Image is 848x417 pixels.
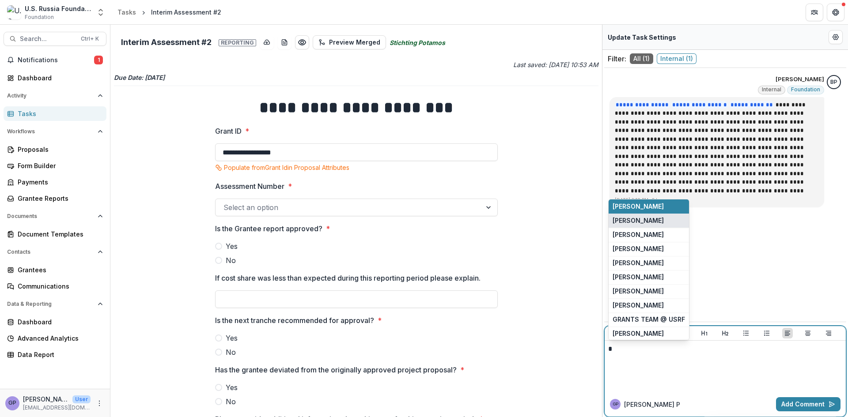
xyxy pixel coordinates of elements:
div: Interim Assessment #2 [151,8,221,17]
span: No [226,347,236,357]
button: [PERSON_NAME] [609,256,689,270]
div: Grantees [18,265,99,274]
button: [PERSON_NAME] [609,242,689,256]
span: Foundation [791,86,820,93]
button: Preview Merged [313,35,386,49]
a: Communications [4,279,106,293]
button: Open entity switcher [95,4,107,21]
span: Documents [7,213,94,219]
p: [EMAIL_ADDRESS][DOMAIN_NAME] [23,404,91,412]
p: Is the next tranche recommended for approval? [215,315,374,326]
span: 1 [94,56,103,64]
i: Stichting Potamos [390,38,445,47]
p: Has the grantee deviated from the originally approved project proposal? [215,364,457,375]
span: Search... [20,35,76,43]
span: Internal ( 1 ) [657,53,697,64]
nav: breadcrumb [114,6,225,19]
p: Last saved: [DATE] 10:53 AM [358,60,599,69]
button: [PERSON_NAME] [609,327,689,341]
p: If cost share was less than expected during this reporting period please explain. [215,273,481,283]
a: Dashboard [4,71,106,85]
button: [PERSON_NAME] [609,270,689,284]
span: Internal [762,86,781,93]
span: No [226,396,236,407]
button: Notifications1 [4,53,106,67]
p: Assessment Number [215,181,284,192]
span: All ( 1 ) [630,53,653,64]
button: Align Right [823,328,834,338]
div: Data Report [18,350,99,359]
p: [PERSON_NAME] P [624,400,680,409]
p: [DATE] 2:18 PM • 3 hours ago [615,197,819,203]
button: Get Help [827,4,844,21]
div: Proposals [18,145,99,154]
div: U.S. Russia Foundation [25,4,91,13]
button: Open Activity [4,89,106,103]
button: Open Documents [4,209,106,223]
div: Dashboard [18,73,99,83]
p: User [72,395,91,403]
div: Ctrl + K [79,34,101,44]
div: Tasks [18,109,99,118]
button: Ordered List [761,328,772,338]
div: Gennady Podolny [8,400,16,406]
button: [PERSON_NAME] [609,199,689,214]
button: Heading 1 [699,328,710,338]
button: GRANTS TEAM @ USRF [609,312,689,327]
button: Preview 29930319-9eaa-469e-a729-8c4cdf841d9a.pdf [295,35,309,49]
div: Document Templates [18,229,99,239]
img: U.S. Russia Foundation [7,5,21,19]
div: Bennett P [830,79,837,85]
a: Tasks [4,106,106,121]
p: [PERSON_NAME] [23,394,69,404]
button: Align Center [803,328,813,338]
p: Grant ID [215,126,242,136]
p: Populate from Grant Id in Proposal Attributes [224,163,349,172]
a: Payments [4,175,106,189]
button: Open Data & Reporting [4,297,106,311]
button: [PERSON_NAME] [609,228,689,242]
div: Dashboard [18,317,99,327]
p: Update Task Settings [608,33,676,42]
button: [PERSON_NAME] [609,284,689,298]
span: Foundation [25,13,54,21]
a: Data Report [4,347,106,362]
button: Open Contacts [4,245,106,259]
a: Advanced Analytics [4,331,106,346]
button: Search... [4,32,106,46]
button: Align Left [782,328,793,338]
button: Heading 2 [720,328,731,338]
button: download-word-button [277,35,291,49]
span: No [226,255,236,266]
button: download-button [260,35,274,49]
span: Workflows [7,128,94,135]
a: Tasks [114,6,140,19]
button: More [94,398,105,409]
div: Payments [18,177,99,187]
a: Grantee Reports [4,191,106,206]
p: Is the Grantee report approved? [215,223,322,234]
a: Proposals [4,142,106,157]
button: Open Workflows [4,124,106,139]
span: Yes [226,382,238,393]
a: Grantees [4,263,106,277]
button: Edit Form Settings [829,30,843,44]
a: Dashboard [4,315,106,329]
button: Partners [806,4,823,21]
span: Data & Reporting [7,301,94,307]
button: [PERSON_NAME] [609,298,689,312]
div: Grantee Reports [18,194,99,203]
button: [PERSON_NAME] [609,214,689,228]
span: Notifications [18,56,94,64]
p: Filter: [608,53,626,64]
h2: Interim Assessment #2 [121,38,256,47]
span: Yes [226,241,238,252]
span: Activity [7,93,94,99]
p: [PERSON_NAME] [776,75,824,84]
span: Contacts [7,249,94,255]
button: Bullet List [741,328,751,338]
div: Form Builder [18,161,99,170]
div: Tasks [117,8,136,17]
div: Communications [18,282,99,291]
span: Yes [226,333,238,343]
